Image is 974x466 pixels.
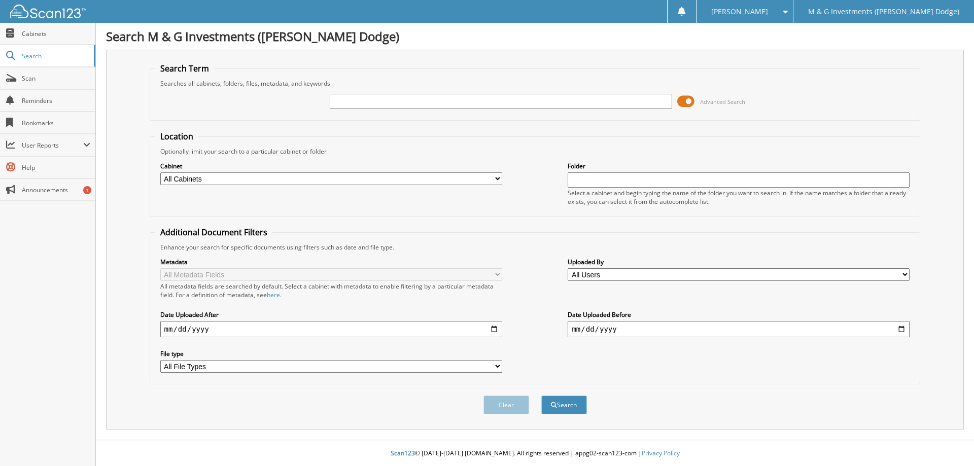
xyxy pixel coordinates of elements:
[22,119,90,127] span: Bookmarks
[155,147,915,156] div: Optionally limit your search to a particular cabinet or folder
[155,227,272,238] legend: Additional Document Filters
[22,29,90,38] span: Cabinets
[22,163,90,172] span: Help
[160,282,502,299] div: All metadata fields are searched by default. Select a cabinet with metadata to enable filtering b...
[155,243,915,252] div: Enhance your search for specific documents using filters such as date and file type.
[155,79,915,88] div: Searches all cabinets, folders, files, metadata, and keywords
[22,74,90,83] span: Scan
[391,449,415,457] span: Scan123
[160,349,502,358] label: File type
[568,310,910,319] label: Date Uploaded Before
[267,291,280,299] a: here
[96,441,974,466] div: © [DATE]-[DATE] [DOMAIN_NAME]. All rights reserved | appg02-scan123-com |
[160,310,502,319] label: Date Uploaded After
[160,258,502,266] label: Metadata
[483,396,529,414] button: Clear
[541,396,587,414] button: Search
[568,321,910,337] input: end
[711,9,768,15] span: [PERSON_NAME]
[106,28,964,45] h1: Search M & G Investments ([PERSON_NAME] Dodge)
[568,258,910,266] label: Uploaded By
[155,131,198,142] legend: Location
[22,52,89,60] span: Search
[568,189,910,206] div: Select a cabinet and begin typing the name of the folder you want to search in. If the name match...
[22,96,90,105] span: Reminders
[155,63,214,74] legend: Search Term
[808,9,959,15] span: M & G Investments ([PERSON_NAME] Dodge)
[642,449,680,457] a: Privacy Policy
[700,98,745,105] span: Advanced Search
[10,5,86,18] img: scan123-logo-white.svg
[22,141,83,150] span: User Reports
[83,186,91,194] div: 1
[923,417,974,466] iframe: Chat Widget
[160,162,502,170] label: Cabinet
[160,321,502,337] input: start
[22,186,90,194] span: Announcements
[568,162,910,170] label: Folder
